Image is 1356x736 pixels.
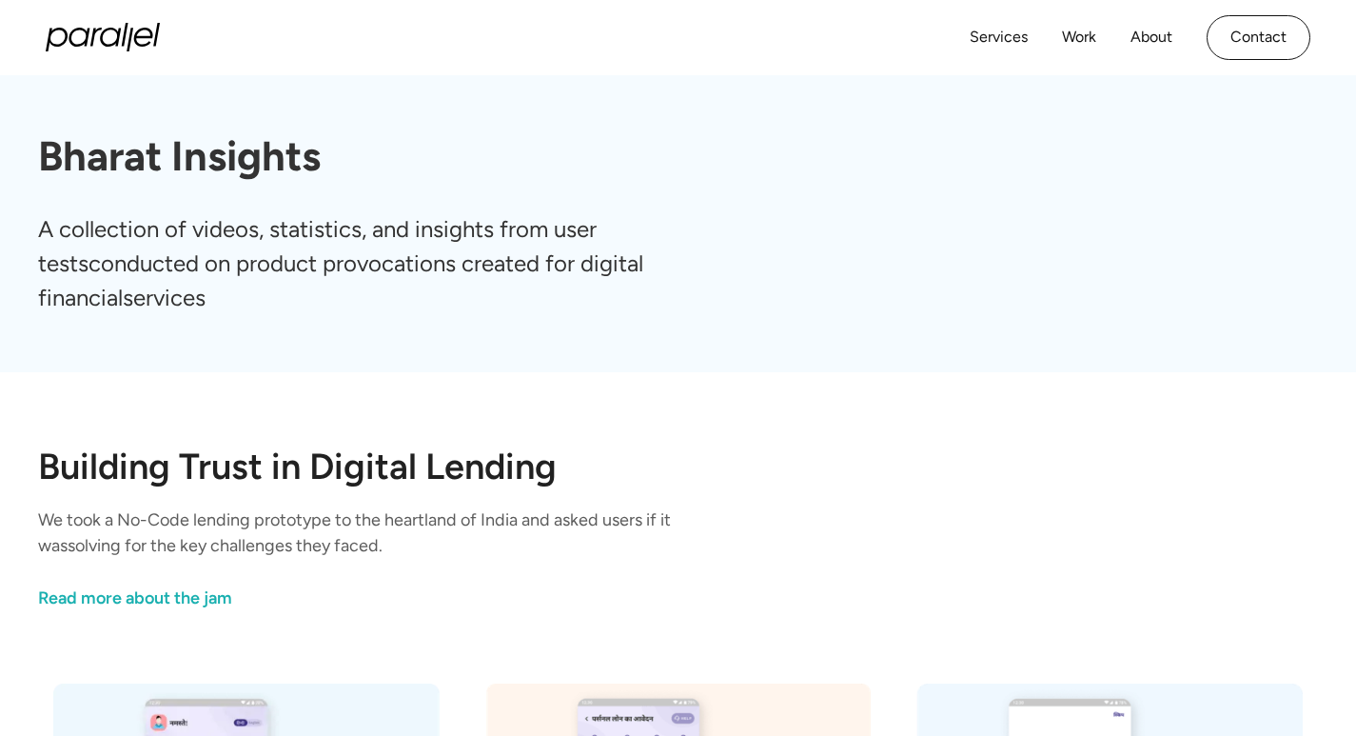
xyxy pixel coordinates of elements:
p: A collection of videos, statistics, and insights from user testsconducted on product provocations... [38,212,717,315]
a: Services [970,24,1028,51]
p: We took a No-Code lending prototype to the heartland of India and asked users if it wassolving fo... [38,507,750,559]
div: Read more about the jam [38,586,232,611]
a: link [38,586,750,611]
a: home [46,23,160,51]
a: Contact [1207,15,1310,60]
a: About [1130,24,1172,51]
a: Work [1062,24,1096,51]
h1: Bharat Insights [38,132,1318,182]
h2: Building Trust in Digital Lending [38,448,1318,485]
